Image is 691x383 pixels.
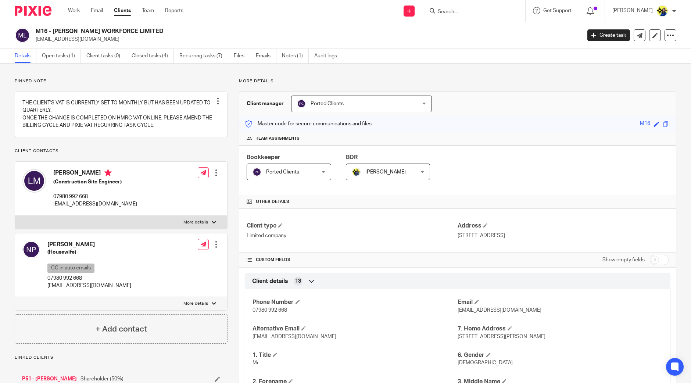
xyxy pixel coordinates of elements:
[297,99,306,108] img: svg%3E
[252,278,288,285] span: Client details
[458,325,663,333] h4: 7. Home Address
[247,257,458,263] h4: CUSTOM FIELDS
[253,351,458,359] h4: 1. Title
[602,256,645,264] label: Show empty fields
[47,248,131,256] h5: (Housewife)
[104,169,112,176] i: Primary
[365,169,406,175] span: [PERSON_NAME]
[656,5,668,17] img: Bobo-Starbridge%201.jpg
[239,78,676,84] p: More details
[266,169,299,175] span: Ported Clients
[22,169,46,193] img: svg%3E
[458,298,663,306] h4: Email
[15,28,30,43] img: svg%3E
[458,334,545,339] span: [STREET_ADDRESS][PERSON_NAME]
[132,49,174,63] a: Closed tasks (4)
[458,308,541,313] span: [EMAIL_ADDRESS][DOMAIN_NAME]
[15,355,228,361] p: Linked clients
[253,298,458,306] h4: Phone Number
[53,169,137,178] h4: [PERSON_NAME]
[15,6,51,16] img: Pixie
[247,154,280,160] span: Bookkeeper
[640,120,650,128] div: M16
[68,7,80,14] a: Work
[179,49,228,63] a: Recurring tasks (7)
[458,360,513,365] span: [DEMOGRAPHIC_DATA]
[247,100,284,107] h3: Client manager
[47,241,131,248] h4: [PERSON_NAME]
[15,78,228,84] p: Pinned note
[36,36,576,43] p: [EMAIL_ADDRESS][DOMAIN_NAME]
[42,49,81,63] a: Open tasks (1)
[142,7,154,14] a: Team
[86,49,126,63] a: Client tasks (0)
[53,200,137,208] p: [EMAIL_ADDRESS][DOMAIN_NAME]
[15,49,36,63] a: Details
[47,275,131,282] p: 07980 992 668
[282,49,309,63] a: Notes (1)
[247,232,458,239] p: Limited company
[314,49,343,63] a: Audit logs
[53,178,137,186] h5: (Construction Site Engineer)
[36,28,468,35] h2: M16 - [PERSON_NAME] WORKFORCE LIMITED
[15,148,228,154] p: Client contacts
[346,154,358,160] span: BDR
[53,193,137,200] p: 07980 992 668
[47,282,131,289] p: [EMAIL_ADDRESS][DOMAIN_NAME]
[437,9,503,15] input: Search
[165,7,183,14] a: Reports
[612,7,653,14] p: [PERSON_NAME]
[352,168,361,176] img: Dennis-Starbridge.jpg
[114,7,131,14] a: Clients
[183,301,208,307] p: More details
[543,8,572,13] span: Get Support
[22,241,40,258] img: svg%3E
[183,219,208,225] p: More details
[47,264,94,273] p: CC in auto emails
[22,375,77,383] a: P51 - [PERSON_NAME]
[245,120,372,128] p: Master code for secure communications and files
[234,49,250,63] a: Files
[253,325,458,333] h4: Alternative Email
[253,168,261,176] img: svg%3E
[91,7,103,14] a: Email
[253,360,259,365] span: Mr
[458,232,669,239] p: [STREET_ADDRESS]
[96,323,147,335] h4: + Add contact
[256,199,289,205] span: Other details
[311,101,344,106] span: Ported Clients
[295,278,301,285] span: 13
[256,49,276,63] a: Emails
[256,136,300,142] span: Team assignments
[458,351,663,359] h4: 6. Gender
[247,222,458,230] h4: Client type
[253,334,336,339] span: [EMAIL_ADDRESS][DOMAIN_NAME]
[253,308,287,313] span: 07980 992 668
[587,29,630,41] a: Create task
[458,222,669,230] h4: Address
[80,375,123,383] span: Shareholder (50%)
